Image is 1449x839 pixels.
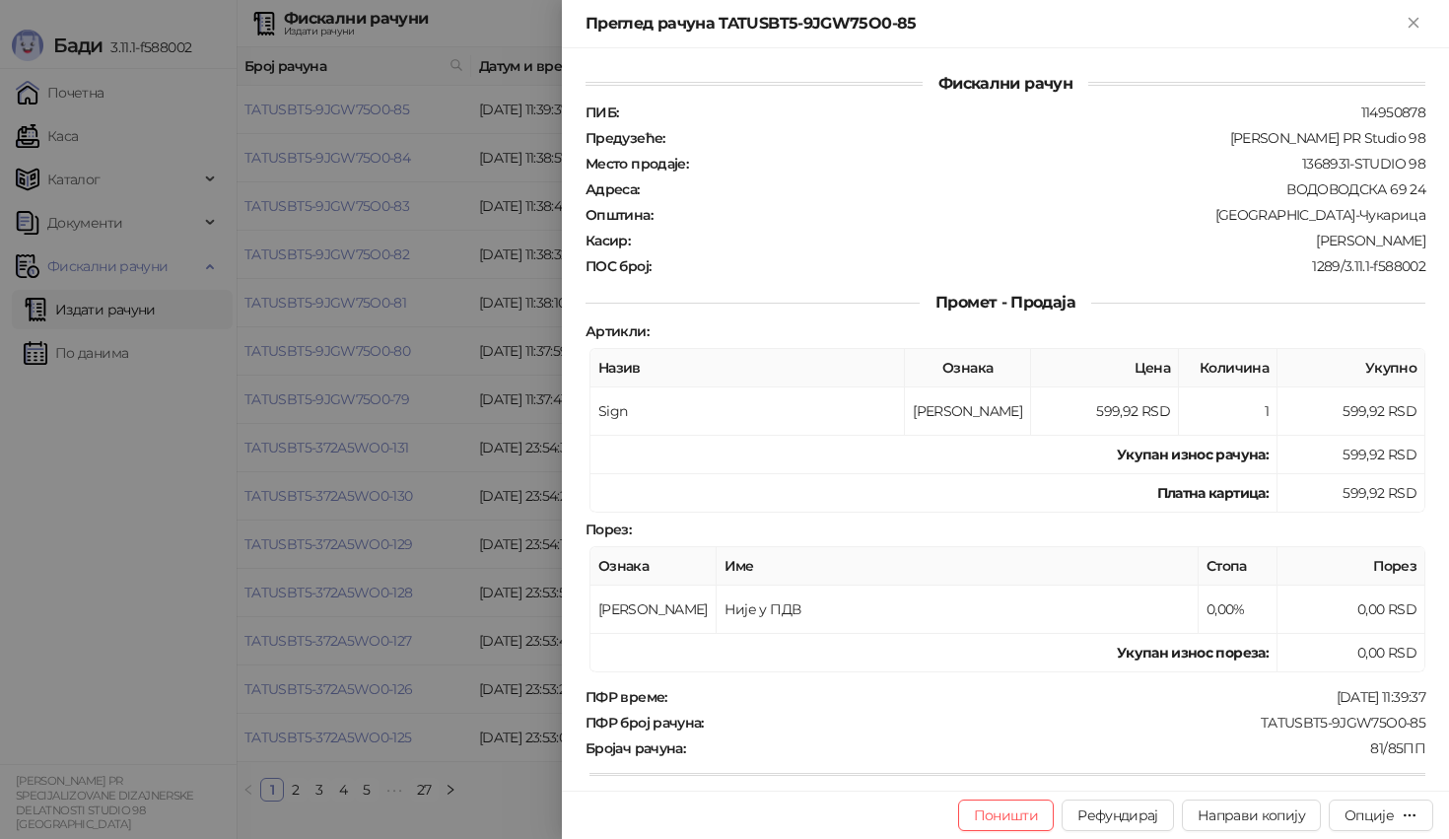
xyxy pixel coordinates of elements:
strong: Општина : [586,206,653,224]
div: Преглед рачуна TATUSBT5-9JGW75O0-85 [586,12,1402,35]
td: 599,92 RSD [1277,436,1425,474]
td: 599,92 RSD [1277,387,1425,436]
strong: Укупан износ рачуна : [1117,446,1269,463]
th: Порез [1277,547,1425,586]
th: Име [717,547,1199,586]
div: [PERSON_NAME] PR Studio 98 [667,129,1427,147]
strong: ПФР број рачуна : [586,714,704,732]
button: Опције [1329,800,1433,831]
strong: Укупан износ пореза: [1117,644,1269,662]
td: 1 [1179,387,1277,436]
div: 1368931-STUDIO 98 [690,155,1427,173]
td: 0,00 RSD [1277,634,1425,672]
strong: Бројач рачуна : [586,739,685,757]
strong: ПОС број : [586,257,651,275]
td: [PERSON_NAME] [905,387,1031,436]
th: Назив [590,349,905,387]
strong: ПФР време : [586,688,667,706]
td: 599,92 RSD [1031,387,1179,436]
strong: Порез : [586,521,631,538]
span: Промет - Продаја [920,293,1091,312]
td: Није у ПДВ [717,586,1199,634]
th: Ознака [590,547,717,586]
td: 0,00 RSD [1277,586,1425,634]
th: Стопа [1199,547,1277,586]
div: [GEOGRAPHIC_DATA]-Чукарица [655,206,1427,224]
span: Направи копију [1198,806,1305,824]
strong: Место продаје : [586,155,688,173]
th: Количина [1179,349,1277,387]
td: 0,00% [1199,586,1277,634]
strong: Предузеће : [586,129,665,147]
th: Ознака [905,349,1031,387]
button: Поништи [958,800,1055,831]
div: [DATE] 11:39:37 [669,688,1427,706]
button: Close [1402,12,1425,35]
span: Фискални рачун [923,74,1088,93]
th: Укупно [1277,349,1425,387]
td: Sign [590,387,905,436]
strong: Касир : [586,232,630,249]
button: Рефундирај [1062,800,1174,831]
th: Цена [1031,349,1179,387]
div: 81/85ПП [687,739,1427,757]
strong: Платна картица : [1157,484,1269,502]
div: TATUSBT5-9JGW75O0-85 [706,714,1427,732]
div: 114950878 [620,104,1427,121]
td: [PERSON_NAME] [590,586,717,634]
div: ВОДОВОДСКА 69 24 [642,180,1427,198]
button: Направи копију [1182,800,1321,831]
div: [PERSON_NAME] [632,232,1427,249]
div: Опције [1345,806,1394,824]
div: 1289/3.11.1-f588002 [653,257,1427,275]
strong: Артикли : [586,322,649,340]
strong: ПИБ : [586,104,618,121]
strong: Адреса : [586,180,640,198]
td: 599,92 RSD [1277,474,1425,513]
